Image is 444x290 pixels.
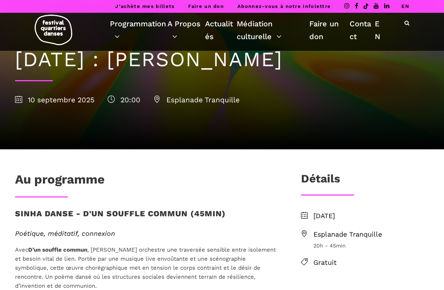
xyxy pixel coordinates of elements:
[301,172,340,191] h3: Détails
[15,246,276,289] span: Avec , [PERSON_NAME] orchestre une traversée sensible entre isolement et besoin vital de lien. Po...
[110,17,167,43] a: Programmation
[313,257,429,268] span: Gratuit
[350,17,374,43] a: Contact
[28,246,87,253] strong: D’un souffle commun
[35,15,72,45] img: logo-fqd-med
[237,17,309,43] a: Médiation culturelle
[375,17,384,43] a: EN
[205,17,237,43] a: Actualités
[237,3,331,9] a: Abonnez-vous à notre infolettre
[313,229,429,240] span: Esplanade Tranquille
[15,209,226,228] h3: Sinha Danse - D'un souffle commun (45min)
[15,47,429,72] h1: [DATE] : [PERSON_NAME]
[188,3,224,9] a: Faire un don
[115,3,175,9] a: J’achète mes billets
[313,211,429,222] span: [DATE]
[154,96,240,104] span: Esplanade Tranquille
[401,3,409,9] a: EN
[167,17,205,43] a: A Propos
[108,96,140,104] span: 20:00
[309,17,350,43] a: Faire un don
[15,229,115,237] em: Poétique, méditatif, connexion
[313,241,429,250] span: 20h - 45min
[15,172,105,191] h1: Au programme
[15,96,94,104] span: 10 septembre 2025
